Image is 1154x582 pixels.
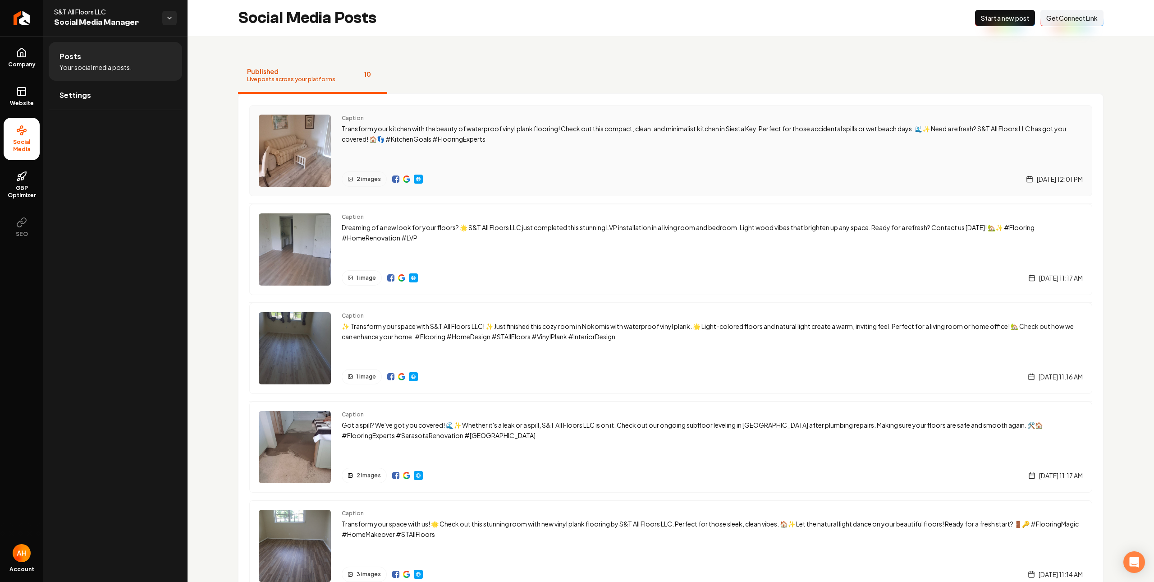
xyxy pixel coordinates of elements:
[981,14,1029,23] span: Start a new post
[342,312,1083,319] span: Caption
[60,90,91,101] span: Settings
[415,176,422,183] img: Website
[12,231,32,238] span: SEO
[415,472,422,479] img: Website
[414,471,423,480] a: Website
[403,176,410,183] a: View on Google Business Profile
[410,274,417,282] img: Website
[975,10,1035,26] button: Start a new post
[249,105,1092,196] a: Post previewCaptionTransform your kitchen with the beauty of waterproof vinyl plank flooring! Che...
[392,571,399,578] img: Facebook
[392,176,399,183] a: View on Facebook
[1039,570,1083,579] span: [DATE] 11:14 AM
[14,11,30,25] img: Rebolt Logo
[403,571,410,578] img: Google
[49,81,182,110] a: Settings
[392,571,399,578] a: View on Facebook
[387,274,394,282] img: Facebook
[403,176,410,183] img: Google
[5,61,39,68] span: Company
[392,176,399,183] img: Facebook
[259,115,331,187] img: Post preview
[398,373,405,380] a: View on Google Business Profile
[392,472,399,479] img: Facebook
[238,58,1104,94] nav: Tabs
[414,570,423,579] a: Website
[259,510,331,582] img: Post preview
[1123,551,1145,573] div: Open Intercom Messenger
[54,16,155,29] span: Social Media Manager
[414,175,423,184] a: Website
[1039,273,1083,282] span: [DATE] 11:17 AM
[259,411,331,483] img: Post preview
[4,210,40,245] button: SEO
[357,67,378,81] span: 10
[1046,14,1098,23] span: Get Connect Link
[247,76,335,83] span: Live posts across your platforms
[259,312,331,384] img: Post preview
[357,176,381,183] span: 2 images
[6,100,37,107] span: Website
[403,571,410,578] a: View on Google Business Profile
[1039,372,1083,381] span: [DATE] 11:16 AM
[398,274,405,282] a: View on Google Business Profile
[342,321,1083,342] p: ✨ Transform your space with S&T All Floors LLC! ✨ Just finished this cozy room in Nokomis with wa...
[342,222,1083,243] p: Dreaming of a new look for your floors? 🌟 S&T All Floors LLC just completed this stunning LVP ins...
[13,544,31,562] img: Anthony Hurgoi
[342,115,1083,122] span: Caption
[249,302,1092,394] a: Post previewCaption✨ Transform your space with S&T All Floors LLC! ✨ Just finished this cozy room...
[13,544,31,562] button: Open user button
[259,213,331,286] img: Post preview
[403,472,410,479] img: Google
[409,372,418,381] a: Website
[4,185,40,199] span: GBP Optimizer
[342,411,1083,418] span: Caption
[342,213,1083,221] span: Caption
[4,139,40,153] span: Social Media
[342,124,1083,144] p: Transform your kitchen with the beauty of waterproof vinyl plank flooring! Check out this compact...
[410,373,417,380] img: Website
[392,472,399,479] a: View on Facebook
[387,274,394,282] a: View on Facebook
[342,420,1083,441] p: Got a spill? We've got you covered! 🌊✨ Whether it's a leak or a spill, S&T All Floors LLC is on i...
[357,274,376,282] span: 1 image
[60,63,132,72] span: Your social media posts.
[60,51,81,62] span: Posts
[409,273,418,282] a: Website
[398,274,405,282] img: Google
[247,67,335,76] span: Published
[54,7,155,16] span: S&T All Floors LLC
[249,203,1092,295] a: Post previewCaptionDreaming of a new look for your floors? 🌟 S&T All Floors LLC just completed th...
[238,58,387,94] button: PublishedLive posts across your platforms10
[4,164,40,206] a: GBP Optimizer
[1037,175,1083,184] span: [DATE] 12:01 PM
[387,373,394,380] a: View on Facebook
[249,401,1092,493] a: Post previewCaptionGot a spill? We've got you covered! 🌊✨ Whether it's a leak or a spill, S&T All...
[415,571,422,578] img: Website
[357,571,381,578] span: 3 images
[387,373,394,380] img: Facebook
[1040,10,1104,26] button: Get Connect Link
[357,373,376,380] span: 1 image
[1039,471,1083,480] span: [DATE] 11:17 AM
[398,373,405,380] img: Google
[342,510,1083,517] span: Caption
[238,9,376,27] h2: Social Media Posts
[4,40,40,75] a: Company
[403,472,410,479] a: View on Google Business Profile
[357,472,381,479] span: 2 images
[4,79,40,114] a: Website
[9,566,34,573] span: Account
[342,519,1083,540] p: Transform your space with us! 🌟 Check out this stunning room with new vinyl plank flooring by S&T...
